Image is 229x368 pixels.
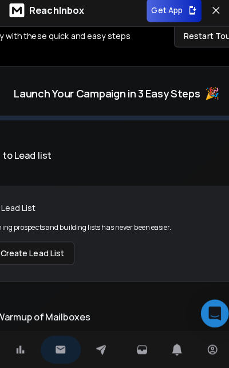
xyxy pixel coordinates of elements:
span: 🎉 [202,90,216,106]
button: Get App [144,5,198,28]
div: Open Intercom Messenger [198,300,225,328]
p: ReachInbox [29,9,83,23]
p: Launch Your Campaign in 3 Easy Steps [14,90,197,106]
